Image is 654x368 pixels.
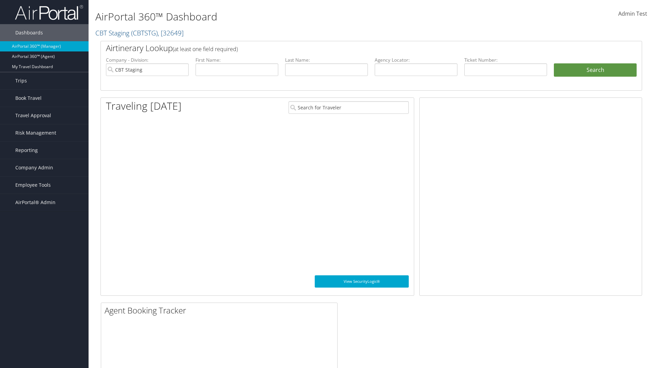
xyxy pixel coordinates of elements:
[95,28,184,37] a: CBT Staging
[15,142,38,159] span: Reporting
[285,57,368,63] label: Last Name:
[106,57,189,63] label: Company - Division:
[95,10,463,24] h1: AirPortal 360™ Dashboard
[105,305,337,316] h2: Agent Booking Tracker
[106,42,592,54] h2: Airtinerary Lookup
[158,28,184,37] span: , [ 32649 ]
[315,275,409,288] a: View SecurityLogic®
[289,101,409,114] input: Search for Traveler
[15,177,51,194] span: Employee Tools
[464,57,547,63] label: Ticket Number:
[196,57,278,63] label: First Name:
[375,57,457,63] label: Agency Locator:
[15,72,27,89] span: Trips
[15,4,83,20] img: airportal-logo.png
[15,124,56,141] span: Risk Management
[554,63,637,77] button: Search
[15,24,43,41] span: Dashboards
[173,45,238,53] span: (at least one field required)
[15,107,51,124] span: Travel Approval
[15,194,56,211] span: AirPortal® Admin
[618,3,647,25] a: Admin Test
[618,10,647,17] span: Admin Test
[15,90,42,107] span: Book Travel
[15,159,53,176] span: Company Admin
[131,28,158,37] span: ( CBTSTG )
[106,99,182,113] h1: Traveling [DATE]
